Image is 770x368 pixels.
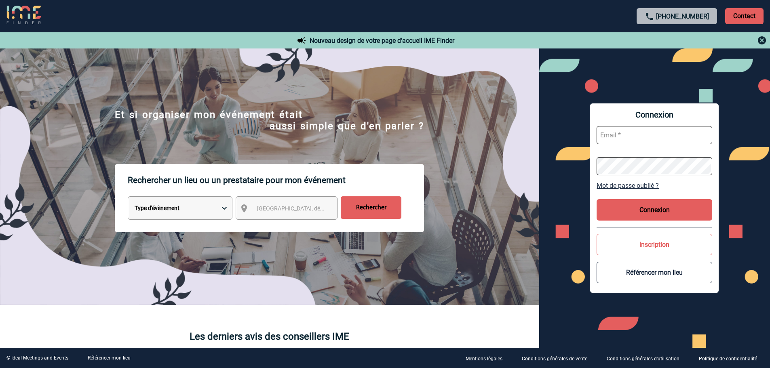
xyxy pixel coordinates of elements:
button: Inscription [597,234,712,255]
p: Rechercher un lieu ou un prestataire pour mon événement [128,164,424,196]
span: Connexion [597,110,712,120]
input: Email * [597,126,712,144]
a: Référencer mon lieu [88,355,131,361]
p: Conditions générales de vente [522,356,587,362]
a: Conditions générales de vente [515,354,600,362]
a: Mot de passe oublié ? [597,182,712,189]
p: Conditions générales d'utilisation [607,356,679,362]
img: call-24-px.png [645,12,654,21]
a: Mentions légales [459,354,515,362]
a: Conditions générales d'utilisation [600,354,692,362]
button: Connexion [597,199,712,221]
a: [PHONE_NUMBER] [656,13,709,20]
span: [GEOGRAPHIC_DATA], département, région... [257,205,369,212]
input: Rechercher [341,196,401,219]
p: Politique de confidentialité [699,356,757,362]
p: Mentions légales [466,356,502,362]
div: © Ideal Meetings and Events [6,355,68,361]
p: Contact [725,8,764,24]
button: Référencer mon lieu [597,262,712,283]
a: Politique de confidentialité [692,354,770,362]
